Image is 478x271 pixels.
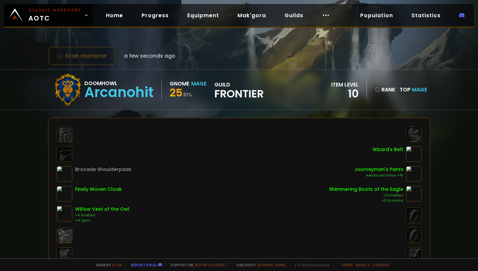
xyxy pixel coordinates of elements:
span: Mage [412,86,427,93]
div: Arcanohit [84,87,153,97]
span: Made by [92,262,122,267]
a: Report a bug [131,262,157,267]
a: Population [355,9,398,22]
a: Guilds [279,9,309,22]
div: +3 Intellect [329,193,403,198]
img: item-4827 [406,146,422,162]
div: Doomhowl [84,79,153,87]
img: item-6536 [57,206,72,222]
div: Mage [191,80,206,88]
div: guild [214,81,264,99]
span: AOTC [28,7,81,23]
img: item-1777 [57,166,72,182]
a: [DOMAIN_NAME] [257,262,286,267]
div: Reinforced Armor +16 [354,173,403,178]
span: 25 [170,85,183,100]
a: a fan [112,262,122,267]
span: Checkout [232,262,286,267]
span: Frontier [214,89,264,99]
button: Scan character [48,46,116,65]
a: Equipment [182,9,224,22]
a: Buy me a coffee [195,262,228,267]
span: a few seconds ago [124,52,175,60]
a: Terms [341,262,353,267]
div: Shimmering Boots of the Eagle [329,186,403,193]
div: +4 Intellect [75,213,129,218]
div: Wizard's Belt [372,146,403,153]
div: Journeyman's Pants [354,166,403,173]
div: Finely Woven Cloak [75,186,122,193]
a: Privacy [356,262,370,267]
div: Gnome [170,80,189,88]
a: Consent [372,262,390,267]
div: +3 Stamina [329,198,403,203]
img: item-1270 [57,186,72,202]
img: item-6562 [406,186,422,202]
a: Statistics [406,9,446,22]
a: Mak'gora [232,9,271,22]
div: Top [400,85,427,94]
img: item-2958 [406,166,422,182]
small: Classic Hardcore [28,7,81,13]
a: Classic HardcoreAOTC [4,4,93,27]
span: v. d752d5 - production [290,262,330,267]
div: Brocade Shoulderpads [75,166,131,173]
div: 10 [331,89,359,99]
a: Home [101,9,128,22]
div: Willow Vest of the Owl [75,206,129,213]
a: Progress [136,9,174,22]
div: item level [331,81,359,89]
small: 61 % [183,91,192,98]
span: Support me, [166,262,228,267]
div: +4 Spirit [75,218,129,223]
div: rank [375,85,396,94]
